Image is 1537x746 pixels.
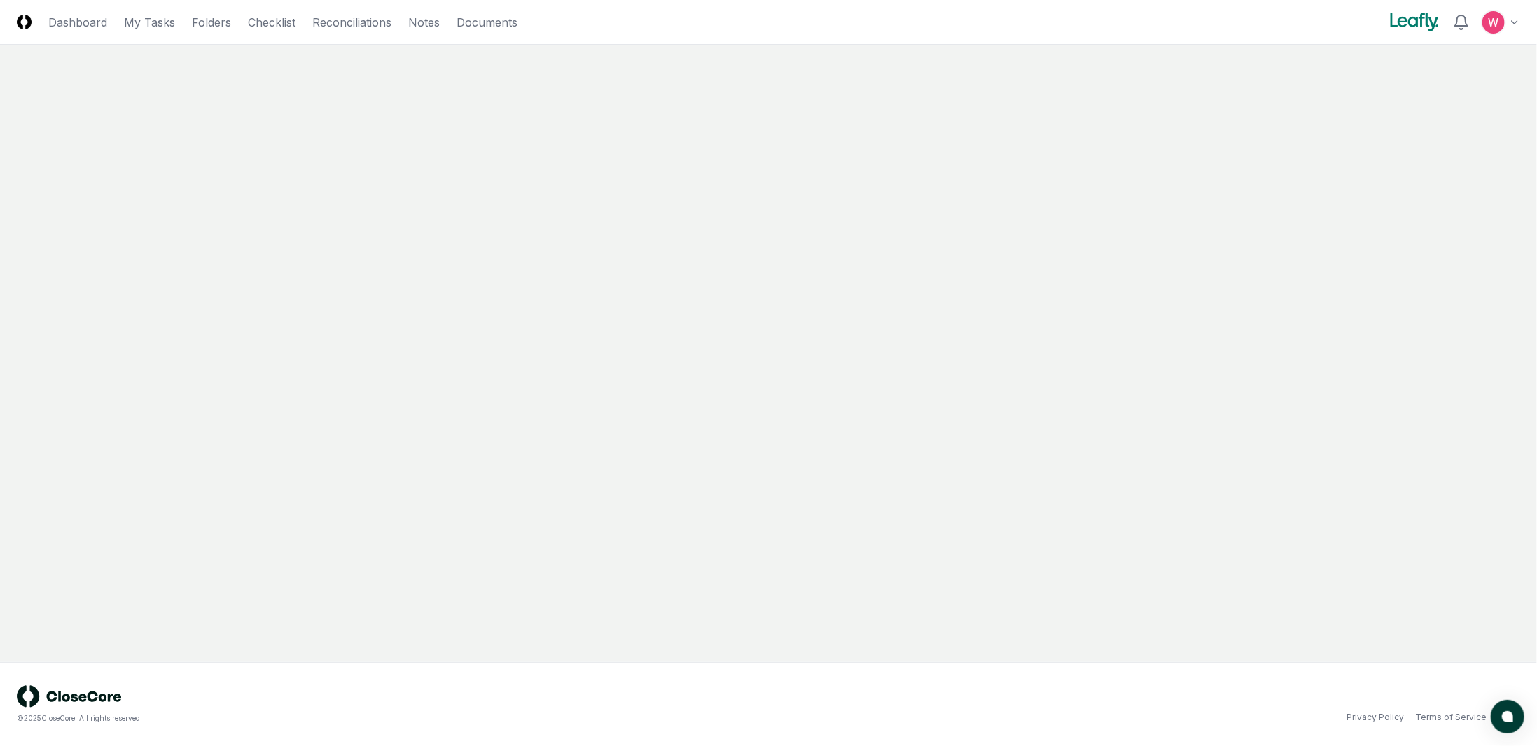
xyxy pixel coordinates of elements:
button: atlas-launcher [1491,700,1524,733]
img: Leafly logo [1387,11,1442,34]
a: Documents [457,14,517,31]
a: Reconciliations [312,14,391,31]
a: Notes [408,14,440,31]
a: My Tasks [124,14,175,31]
a: Privacy Policy [1347,711,1404,724]
div: © 2025 CloseCore. All rights reserved. [17,713,769,724]
img: logo [17,685,122,708]
img: Logo [17,15,32,29]
a: Folders [192,14,231,31]
a: Checklist [248,14,295,31]
a: Terms of Service [1415,711,1487,724]
img: ACg8ocIceHSWyQfagGvDoxhDyw_3B2kX-HJcUhl_gb0t8GGG-Ydwuw=s96-c [1482,11,1505,34]
a: Dashboard [48,14,107,31]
